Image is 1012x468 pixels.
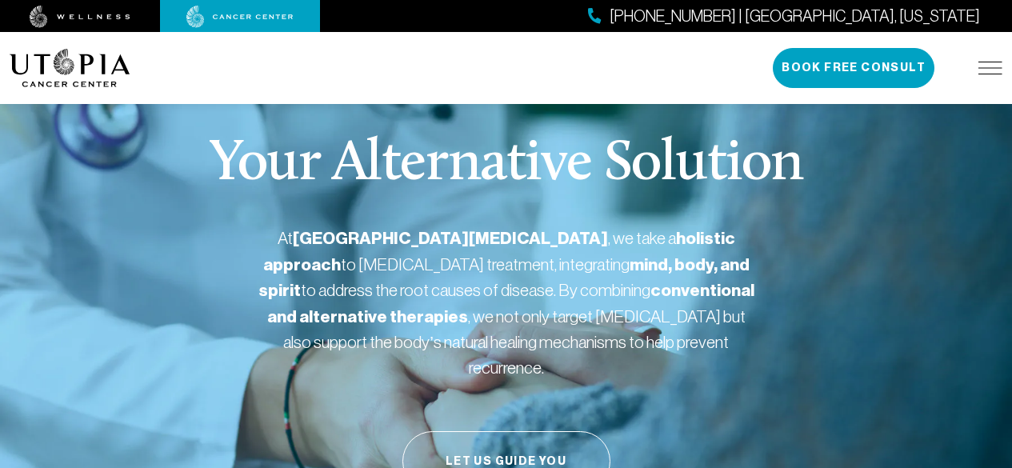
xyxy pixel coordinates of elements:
img: logo [10,49,130,87]
a: [PHONE_NUMBER] | [GEOGRAPHIC_DATA], [US_STATE] [588,5,980,28]
button: Book Free Consult [773,48,934,88]
strong: conventional and alternative therapies [267,280,754,327]
span: [PHONE_NUMBER] | [GEOGRAPHIC_DATA], [US_STATE] [610,5,980,28]
img: wellness [30,6,130,28]
strong: [GEOGRAPHIC_DATA][MEDICAL_DATA] [293,228,608,249]
p: At , we take a to [MEDICAL_DATA] treatment, integrating to address the root causes of disease. By... [258,226,754,380]
strong: holistic approach [263,228,735,275]
img: cancer center [186,6,294,28]
img: icon-hamburger [978,62,1002,74]
p: Your Alternative Solution [209,136,803,194]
